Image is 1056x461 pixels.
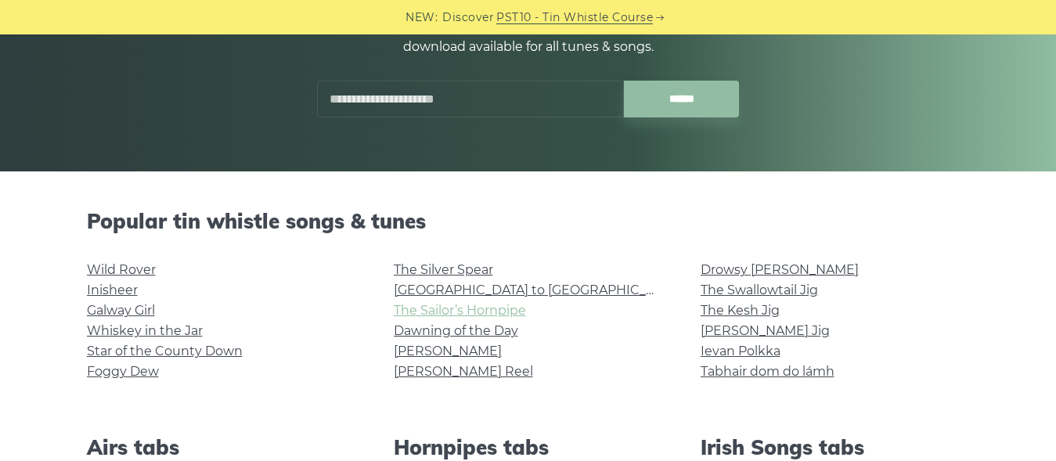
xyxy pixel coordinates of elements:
[394,435,663,459] h2: Hornpipes tabs
[394,364,533,379] a: [PERSON_NAME] Reel
[701,303,780,318] a: The Kesh Jig
[701,344,780,358] a: Ievan Polkka
[701,435,970,459] h2: Irish Songs tabs
[394,303,526,318] a: The Sailor’s Hornpipe
[394,344,502,358] a: [PERSON_NAME]
[394,283,683,297] a: [GEOGRAPHIC_DATA] to [GEOGRAPHIC_DATA]
[87,323,203,338] a: Whiskey in the Jar
[496,9,653,27] a: PST10 - Tin Whistle Course
[87,364,159,379] a: Foggy Dew
[87,283,138,297] a: Inisheer
[394,262,493,277] a: The Silver Spear
[87,303,155,318] a: Galway Girl
[394,323,518,338] a: Dawning of the Day
[87,262,156,277] a: Wild Rover
[87,435,356,459] h2: Airs tabs
[701,262,859,277] a: Drowsy [PERSON_NAME]
[405,9,438,27] span: NEW:
[87,209,970,233] h2: Popular tin whistle songs & tunes
[87,344,243,358] a: Star of the County Down
[701,323,830,338] a: [PERSON_NAME] Jig
[701,283,818,297] a: The Swallowtail Jig
[442,9,494,27] span: Discover
[701,364,834,379] a: Tabhair dom do lámh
